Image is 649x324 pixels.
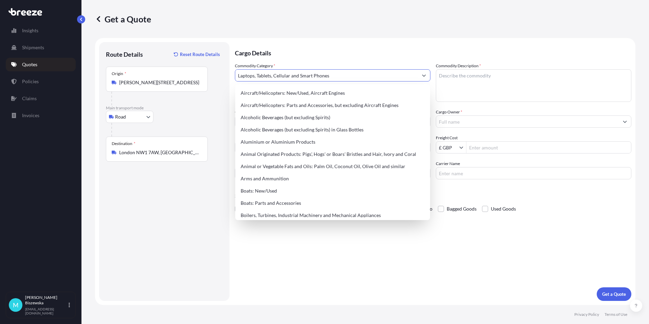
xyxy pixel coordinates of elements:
label: Commodity Category [235,62,275,69]
div: Aluminium or Aluminium Products [238,136,427,148]
div: Aircraft/Helicopters: Parts and Accessories, but excluding Aircraft Engines [238,99,427,111]
div: Destination [112,141,135,146]
p: Special Conditions [235,193,631,198]
label: Booking Reference [235,160,269,167]
button: Select transport [106,111,153,123]
p: Reset Route Details [180,51,220,58]
div: Animal Originated Products: Pigs', Hogs' or Boars' Bristles and Hair, Ivory and Coral [238,148,427,160]
input: Select a commodity type [235,69,418,82]
p: Quotes [22,61,37,68]
p: Insights [22,27,38,34]
input: Your internal reference [235,167,430,179]
p: Cargo Details [235,42,631,62]
div: Alcoholic Beverages (but excluding Spirits) in Glass Bottles [238,124,427,136]
p: Terms of Use [605,312,627,317]
div: Aircraft/Helicopters: New/Used, Aircraft Engines [238,87,427,99]
input: Enter name [436,167,631,179]
p: Get a Quote [95,14,151,24]
span: Load Type [235,134,255,141]
span: M [13,302,19,308]
p: Route Details [106,50,143,58]
label: Commodity Value [235,109,269,115]
div: Alcoholic Beverages (but excluding Spirits) [238,111,427,124]
input: Freight Cost [436,141,459,154]
button: Show suggestions [619,115,631,128]
p: [PERSON_NAME] Biszewska [25,295,67,306]
p: Get a Quote [602,291,626,298]
span: Bagged Goods [447,204,477,214]
div: Boats: Parts and Accessories [238,197,427,209]
input: Full name [436,115,619,128]
label: Freight Cost [436,134,458,141]
p: Shipments [22,44,44,51]
div: Boilers, Turbines, Industrial Machinery and Mechanical Appliances [238,209,427,221]
input: Destination [119,149,199,156]
button: Show suggestions [418,69,430,82]
p: Privacy Policy [574,312,599,317]
button: Show suggestions [459,144,466,151]
div: Boats: New/Used [238,185,427,197]
div: Animal or Vegetable Fats and Oils: Palm Oil, Coconut Oil, Olive Oil and similar [238,160,427,173]
div: Origin [112,71,126,76]
label: Carrier Name [436,160,460,167]
span: Used Goods [491,204,516,214]
p: Policies [22,78,39,85]
div: Arms and Ammunition [238,173,427,185]
input: Origin [119,79,199,86]
input: Enter amount [466,141,631,154]
p: Claims [22,95,37,102]
span: Road [115,113,126,120]
p: [EMAIL_ADDRESS][DOMAIN_NAME] [25,307,67,315]
label: Commodity Description [436,62,481,69]
p: Invoices [22,112,39,119]
p: Main transport mode [106,105,223,111]
label: Cargo Owner [436,109,462,115]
